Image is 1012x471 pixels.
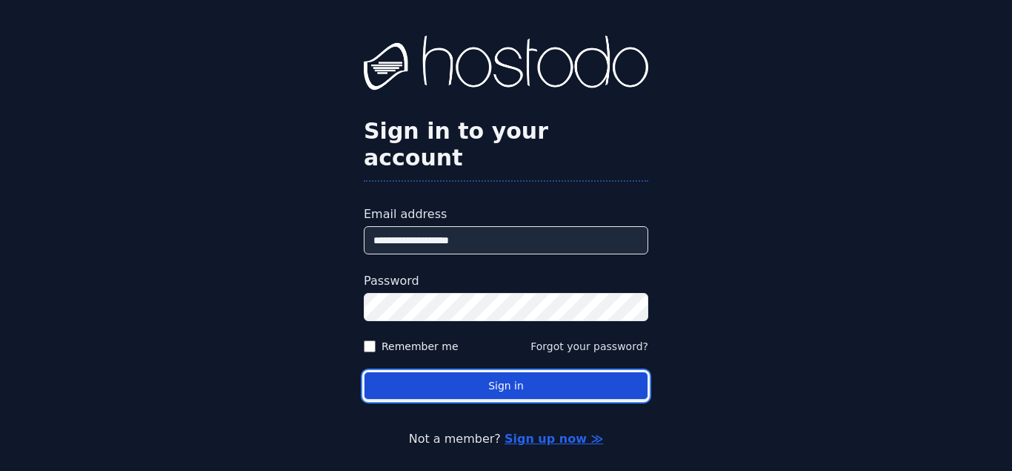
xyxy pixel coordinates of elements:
[71,430,941,448] p: Not a member?
[382,339,459,354] label: Remember me
[364,205,648,223] label: Email address
[505,432,603,446] a: Sign up now ≫
[364,118,648,171] h2: Sign in to your account
[530,339,648,354] button: Forgot your password?
[364,272,648,290] label: Password
[364,372,648,401] button: Sign in
[364,36,648,95] img: Hostodo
